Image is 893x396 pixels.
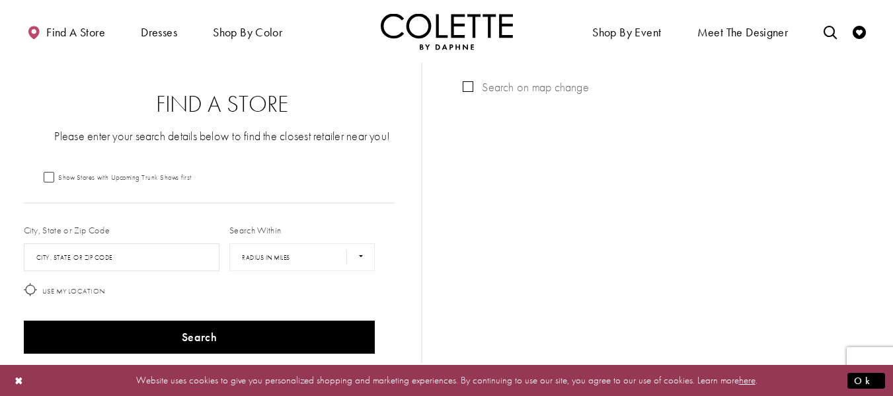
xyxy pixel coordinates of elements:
div: Map with store locations [449,63,869,364]
p: Website uses cookies to give you personalized shopping and marketing experiences. By continuing t... [95,372,798,389]
a: Check Wishlist [849,13,869,50]
span: Dresses [141,26,177,39]
label: City, State or Zip Code [24,223,110,237]
span: Dresses [137,13,180,50]
select: Radius In Miles [229,243,375,271]
button: Close Dialog [8,369,30,392]
a: Visit Home Page [381,13,513,50]
input: City, State, or ZIP Code [24,243,220,271]
label: Search Within [229,223,281,237]
span: Find a store [46,26,105,39]
a: here [739,374,756,387]
h2: Find a Store [50,91,395,118]
a: Find a store [24,13,108,50]
span: Shop By Event [592,26,661,39]
p: Please enter your search details below to find the closest retailer near you! [50,128,395,144]
span: Shop By Event [589,13,664,50]
span: Shop by color [213,26,282,39]
button: Submit Dialog [847,372,885,389]
a: Toggle search [820,13,840,50]
span: Meet the designer [697,26,789,39]
span: Shop by color [210,13,286,50]
a: Meet the designer [694,13,792,50]
button: Search [24,321,375,354]
span: Show Stores with Upcoming Trunk Shows first [58,173,192,182]
img: Colette by Daphne [381,13,513,50]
